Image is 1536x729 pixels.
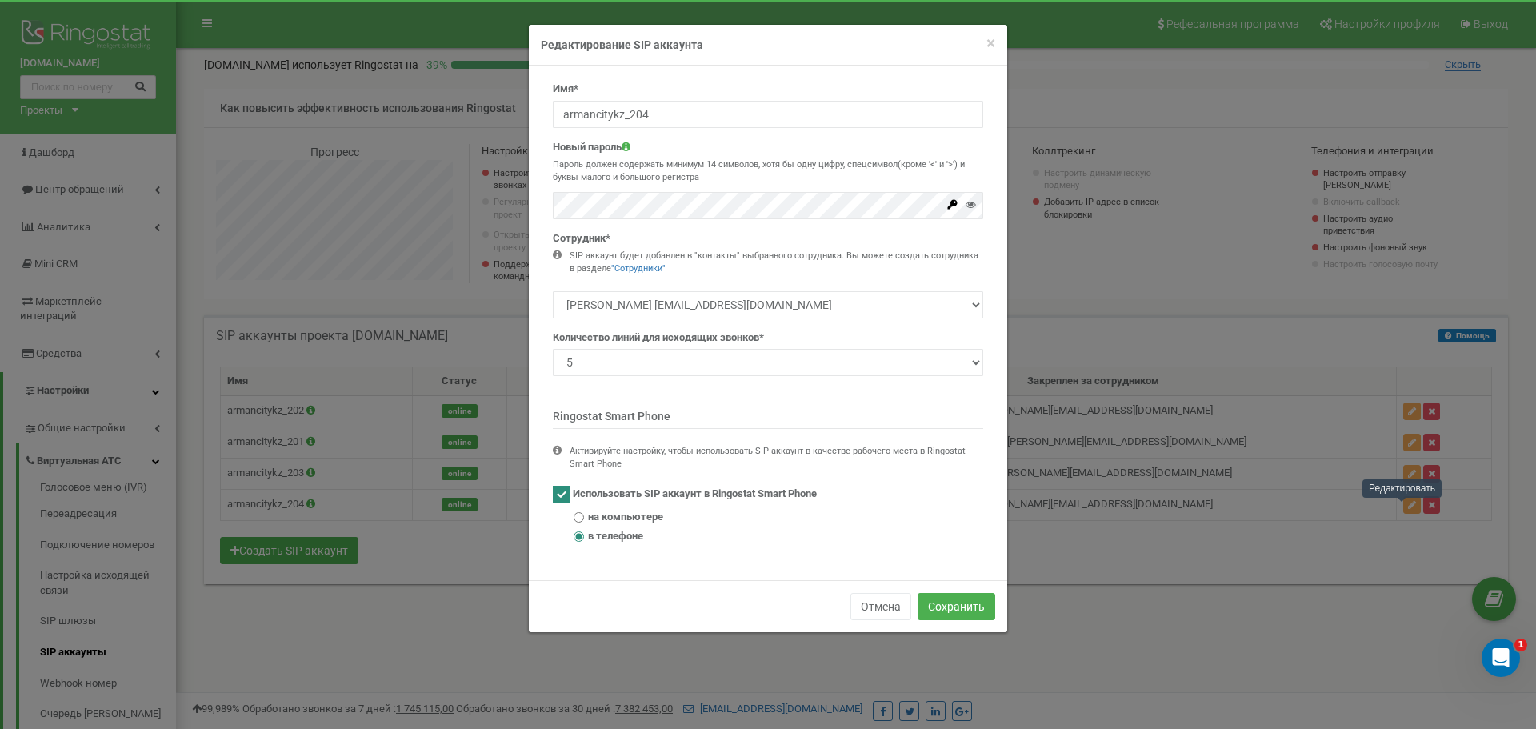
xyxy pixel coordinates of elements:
div: Активируйте настройку, чтобы использовать SIP аккаунт в качестве рабочего места в Ringostat Smart... [570,445,983,470]
input: в телефоне [574,531,584,542]
span: в телефоне [588,529,643,544]
span: на компьютере [588,510,663,525]
a: "Сотрудники" [611,263,666,274]
input: на компьютере [574,512,584,523]
div: Редактировать [1362,479,1442,498]
div: SIP аккаунт будет добавлен в "контакты" выбранного сотрудника. Вы можете создать сотрудника в раз... [570,250,983,274]
span: 1 [1514,639,1527,651]
button: Сохранить [918,593,995,620]
button: Отмена [850,593,911,620]
h4: Редактирование SIP аккаунта [541,37,995,53]
label: Сотрудник* [553,231,610,246]
iframe: Intercom live chat [1482,639,1520,677]
label: Новый пароль [553,140,630,155]
label: Количество линий для исходящих звонков* [553,330,764,346]
span: Использовать SIP аккаунт в Ringostat Smart Phone [573,488,817,500]
p: Ringostat Smart Phone [553,408,983,429]
span: × [986,34,995,53]
p: Пароль должен содержать минимум 14 символов, хотя бы одну цифру, спецсимвол(кроме '<' и '>') и бу... [553,158,983,183]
